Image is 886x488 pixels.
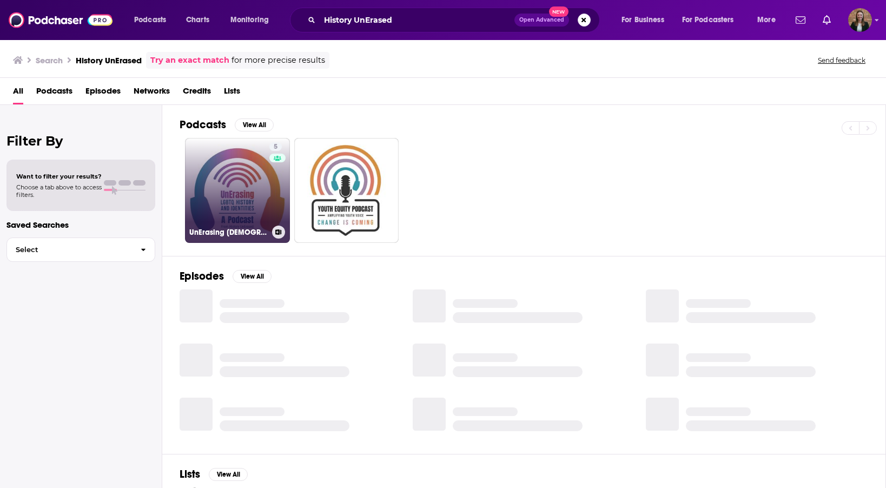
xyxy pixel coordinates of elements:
[233,270,272,283] button: View All
[7,246,132,253] span: Select
[180,118,274,131] a: PodcastsView All
[269,142,282,151] a: 5
[76,55,142,65] h3: History UnErased
[186,12,209,28] span: Charts
[223,11,283,29] button: open menu
[300,8,610,32] div: Search podcasts, credits, & more...
[180,467,200,481] h2: Lists
[85,82,121,104] a: Episodes
[9,10,113,30] img: Podchaser - Follow, Share and Rate Podcasts
[274,142,277,153] span: 5
[230,12,269,28] span: Monitoring
[36,82,72,104] a: Podcasts
[134,82,170,104] a: Networks
[6,133,155,149] h2: Filter By
[682,12,734,28] span: For Podcasters
[16,173,102,180] span: Want to filter your results?
[675,11,750,29] button: open menu
[127,11,180,29] button: open menu
[750,11,789,29] button: open menu
[185,138,290,243] a: 5UnErasing [DEMOGRAPHIC_DATA] History and Identities: A Podcast
[614,11,678,29] button: open menu
[180,269,272,283] a: EpisodesView All
[134,12,166,28] span: Podcasts
[232,54,325,67] span: for more precise results
[621,12,664,28] span: For Business
[6,220,155,230] p: Saved Searches
[848,8,872,32] button: Show profile menu
[180,467,248,481] a: ListsView All
[757,12,776,28] span: More
[549,6,568,17] span: New
[209,468,248,481] button: View All
[13,82,23,104] a: All
[183,82,211,104] a: Credits
[848,8,872,32] img: User Profile
[320,11,514,29] input: Search podcasts, credits, & more...
[6,238,155,262] button: Select
[189,228,268,237] h3: UnErasing [DEMOGRAPHIC_DATA] History and Identities: A Podcast
[36,55,63,65] h3: Search
[16,183,102,199] span: Choose a tab above to access filters.
[815,56,869,65] button: Send feedback
[224,82,240,104] a: Lists
[150,54,229,67] a: Try an exact match
[180,118,226,131] h2: Podcasts
[791,11,810,29] a: Show notifications dropdown
[179,11,216,29] a: Charts
[848,8,872,32] span: Logged in as k_burns
[235,118,274,131] button: View All
[818,11,835,29] a: Show notifications dropdown
[514,14,569,27] button: Open AdvancedNew
[519,17,564,23] span: Open Advanced
[180,269,224,283] h2: Episodes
